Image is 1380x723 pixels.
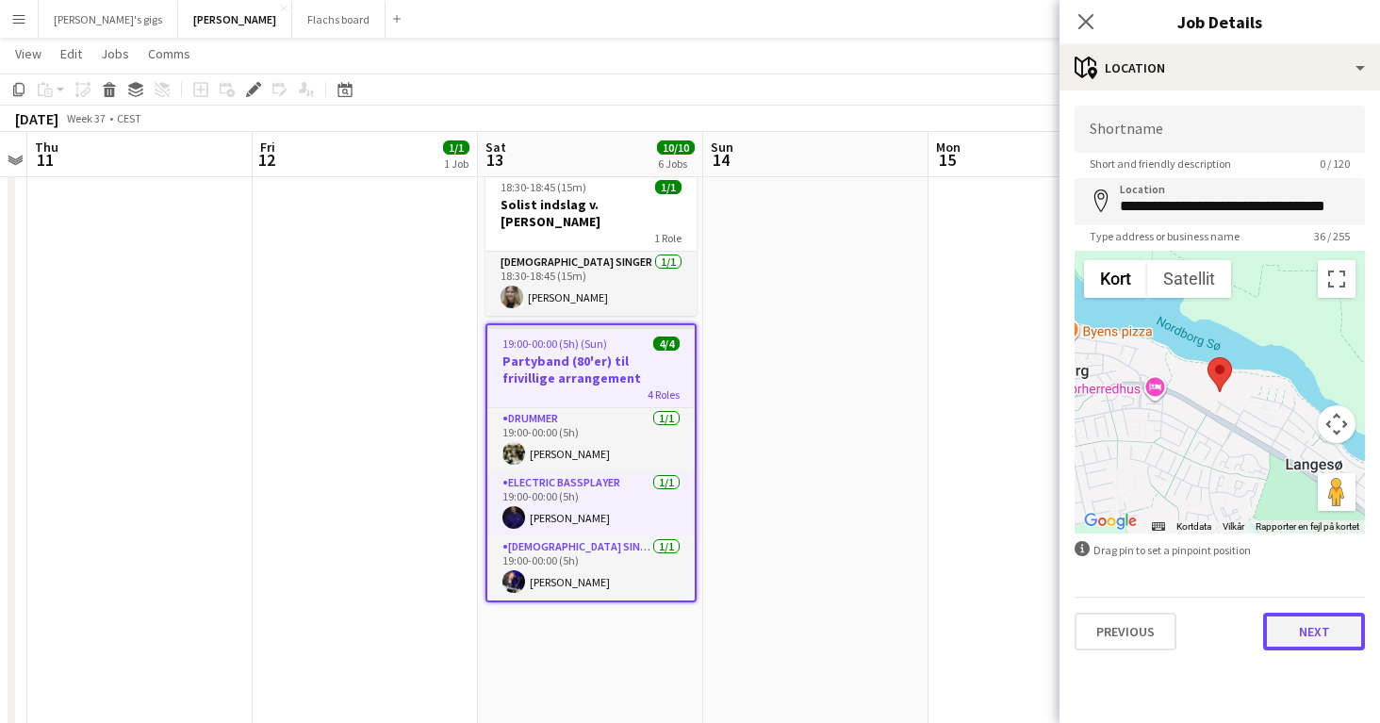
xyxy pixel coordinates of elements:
span: Edit [60,45,82,62]
span: 14 [708,149,733,171]
span: 19:00-00:00 (5h) (Sun) [502,337,607,351]
span: Jobs [101,45,129,62]
span: Sun [711,139,733,156]
span: Mon [936,139,961,156]
div: Drag pin to set a pinpoint position [1075,541,1365,559]
span: 4/4 [653,337,680,351]
h3: Job Details [1060,9,1380,34]
span: Fri [260,139,275,156]
div: CEST [117,111,141,125]
button: Vis vejkort [1084,260,1147,298]
a: Vilkår (åbnes i en ny fane) [1223,521,1244,532]
a: Jobs [93,41,137,66]
button: Kortdata [1176,520,1211,534]
button: [PERSON_NAME] [178,1,292,38]
button: [PERSON_NAME]'s gigs [39,1,178,38]
span: 0 / 120 [1305,156,1365,171]
span: 10/10 [657,140,695,155]
span: Comms [148,45,190,62]
div: Location [1060,45,1380,90]
button: Previous [1075,613,1176,650]
span: 36 / 255 [1299,229,1365,243]
span: 13 [483,149,506,171]
button: Flachs board [292,1,386,38]
span: 15 [933,149,961,171]
span: Thu [35,139,58,156]
div: 6 Jobs [658,156,694,171]
button: Styringselement til kortkamera [1318,405,1355,443]
button: Tastaturgenveje [1152,520,1165,534]
h3: Partyband (80'er) til frivillige arrangement [487,353,695,386]
app-card-role: [DEMOGRAPHIC_DATA] Singer1/118:30-18:45 (15m)[PERSON_NAME] [485,252,697,316]
app-card-role: Drummer1/119:00-00:00 (5h)[PERSON_NAME] [487,408,695,472]
button: Next [1263,613,1365,650]
a: View [8,41,49,66]
span: 1/1 [443,140,469,155]
span: 11 [32,149,58,171]
span: Week 37 [62,111,109,125]
span: 12 [257,149,275,171]
span: View [15,45,41,62]
span: 18:30-18:45 (15m) [501,180,586,194]
app-job-card: 19:00-00:00 (5h) (Sun)4/4Partyband (80'er) til frivillige arrangement4 RolesDrummer1/119:00-00:00... [485,323,697,602]
h3: Solist indslag v. [PERSON_NAME] [485,196,697,230]
span: 1/1 [655,180,682,194]
app-card-role: [DEMOGRAPHIC_DATA] Singer1/119:00-00:00 (5h)[PERSON_NAME] [487,536,695,600]
button: Slå fuld skærm til/fra [1318,260,1355,298]
div: 1 Job [444,156,468,171]
div: [DATE] [15,109,58,128]
button: Træk Pegman hen på kortet for at åbne Street View [1318,473,1355,511]
a: Edit [53,41,90,66]
app-card-role: Electric Bassplayer1/119:00-00:00 (5h)[PERSON_NAME] [487,472,695,536]
img: Google [1079,509,1142,534]
span: Short and friendly description [1075,156,1246,171]
span: Sat [485,139,506,156]
span: 1 Role [654,231,682,245]
a: Åbn dette området i Google Maps (åbner i et nyt vindue) [1079,509,1142,534]
span: Type address or business name [1075,229,1255,243]
a: Rapporter en fejl på kortet [1256,521,1359,532]
app-job-card: 18:30-18:45 (15m)1/1Solist indslag v. [PERSON_NAME]1 Role[DEMOGRAPHIC_DATA] Singer1/118:30-18:45 ... [485,169,697,316]
button: Vis satellitbilleder [1147,260,1231,298]
span: 4 Roles [648,387,680,402]
a: Comms [140,41,198,66]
